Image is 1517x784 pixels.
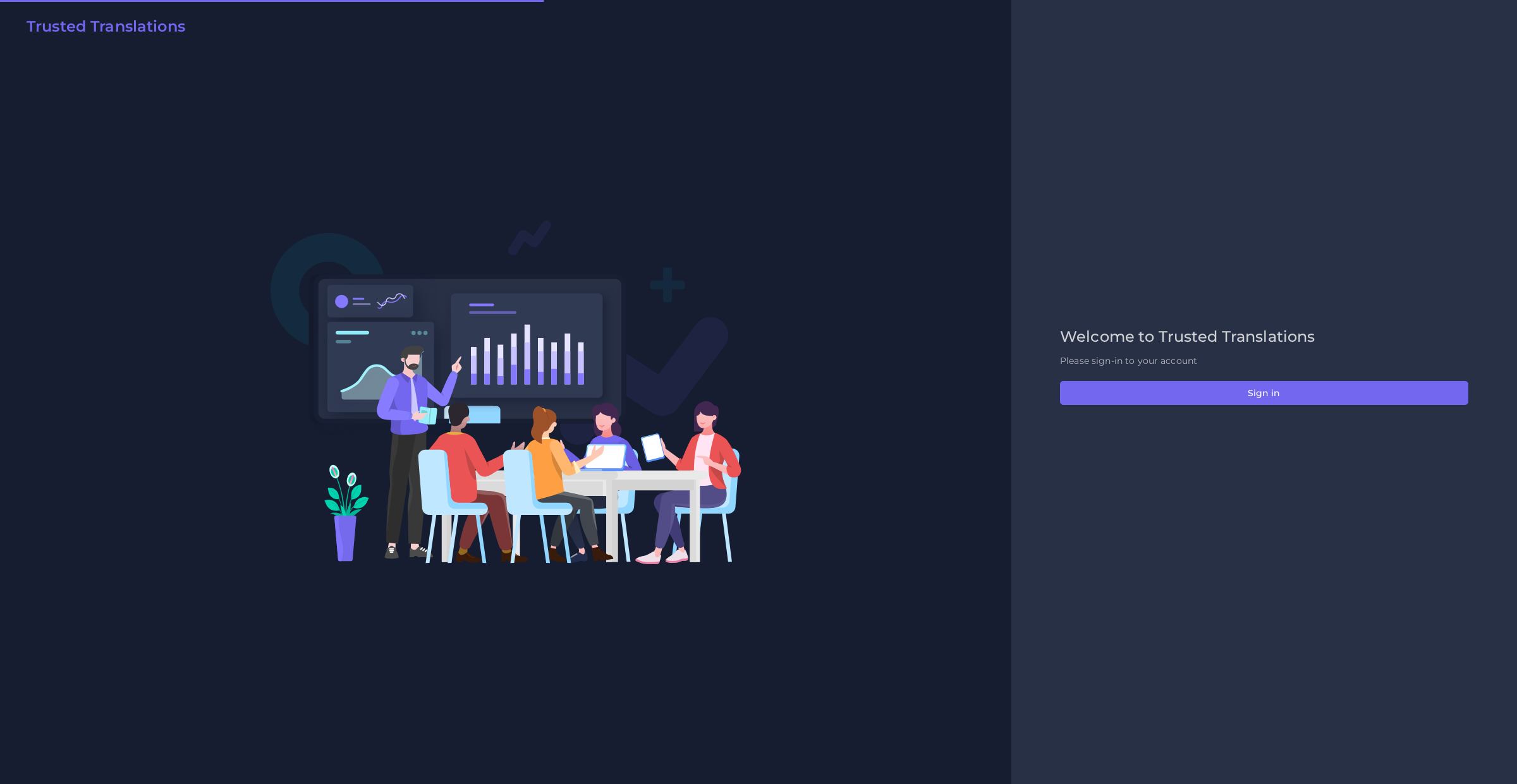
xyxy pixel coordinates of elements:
[1060,354,1468,368] p: Please sign-in to your account
[1060,381,1468,405] button: Sign in
[18,18,185,40] a: Trusted Translations
[27,18,185,36] h2: Trusted Translations
[270,219,742,565] img: Login V2
[1060,328,1468,346] h2: Welcome to Trusted Translations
